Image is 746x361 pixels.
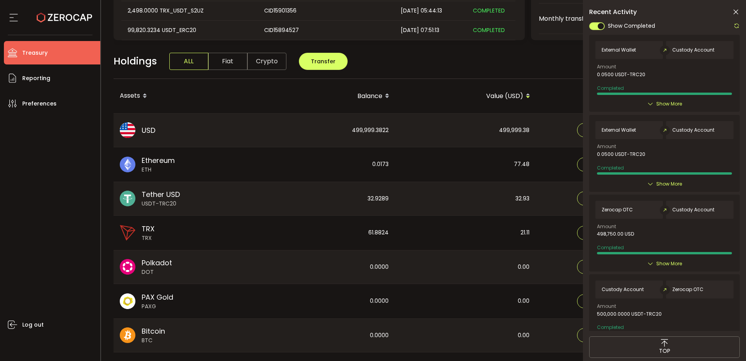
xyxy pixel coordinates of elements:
span: USDT-TRC20 [142,200,180,208]
span: ALL [169,53,208,70]
span: Amount [597,144,616,149]
span: Reporting [22,73,50,84]
div: 32.9289 [255,182,395,216]
button: Deposit [577,191,624,206]
div: 0.00 [396,284,536,318]
span: Custody Account [602,287,644,292]
div: 2,498.0000 TRX_USDT_S2UZ [121,6,257,15]
span: Bitcoin [142,326,165,336]
img: paxg_portfolio.svg [120,293,135,309]
span: DOT [142,268,172,276]
span: Monthly transfer volume [539,14,709,23]
span: 500,000.0000 USDT-TRC20 [597,311,662,317]
span: Ethereum [142,155,175,166]
span: Completed [597,324,624,331]
div: 0.0173 [255,147,395,182]
span: PAX Gold [142,292,173,302]
div: [DATE] 05:44:13 [394,6,467,15]
span: Show More [656,260,682,268]
span: Completed [597,164,624,171]
span: Log out [22,319,44,331]
div: Value (USD) [396,89,536,103]
span: Custody Account [672,47,714,53]
span: Recent Activity [589,9,637,15]
button: Deposit [577,328,624,342]
button: Transfer [299,53,348,70]
span: COMPLETED [473,7,505,14]
button: Deposit [577,157,624,172]
span: TRX [142,234,155,242]
img: eth_portfolio.svg [120,157,135,172]
span: Custody Account [672,127,714,133]
span: Holdings [114,54,157,69]
div: 499,999.3822 [255,114,395,147]
img: trx_portfolio.png [120,225,135,241]
span: Amount [597,224,616,229]
span: 498,750.00 USD [597,231,634,237]
div: 21.11 [396,216,536,250]
div: Assets [114,89,255,103]
div: [DATE] 07:51:13 [394,26,467,35]
img: btc_portfolio.svg [120,327,135,343]
span: TRX [142,223,155,234]
span: Zerocap OTC [672,287,703,292]
span: Completed [597,85,624,91]
span: Zerocap OTC [602,207,633,213]
div: 499,999.38 [396,114,536,147]
span: Custody Account [672,207,714,213]
span: Show More [656,100,682,108]
div: 0.0000 [255,319,395,352]
button: Deposit [577,123,624,137]
span: 0.0500 USDT-TRC20 [597,152,645,157]
span: Crypto [247,53,286,70]
div: 0.00 [396,250,536,284]
div: 0.0000 [255,284,395,318]
span: External Wallet [602,47,636,53]
div: 0.0000 [255,250,395,284]
span: TOP [659,347,670,355]
span: Show More [656,180,682,188]
iframe: Chat Widget [707,323,746,361]
div: CID15901356 [258,6,394,15]
span: Treasury [22,47,48,59]
div: Balance [255,89,396,103]
span: External Wallet [602,127,636,133]
img: dot_portfolio.svg [120,259,135,275]
div: 77.48 [396,147,536,182]
span: PAXG [142,302,173,311]
span: Amount [597,64,616,69]
div: 0.00 [396,319,536,352]
span: USD [142,125,155,136]
span: ETH [142,166,175,174]
div: 99,820.3234 USDT_ERC20 [121,26,257,35]
div: 61.8824 [255,216,395,250]
span: Polkadot [142,257,172,268]
span: COMPLETED [473,26,505,34]
div: CID15894527 [258,26,394,35]
span: Tether USD [142,189,180,200]
span: Completed [597,244,624,251]
img: usd_portfolio.svg [120,122,135,138]
div: 32.93 [396,182,536,216]
button: Deposit [577,226,624,240]
span: BTC [142,336,165,345]
span: Show Completed [608,22,655,30]
img: usdt_portfolio.svg [120,191,135,206]
span: Transfer [311,57,336,65]
span: 0.0500 USDT-TRC20 [597,72,645,77]
span: Preferences [22,98,57,109]
button: Deposit [577,260,624,274]
span: Amount [597,304,616,309]
span: Fiat [208,53,247,70]
button: Deposit [577,294,624,308]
